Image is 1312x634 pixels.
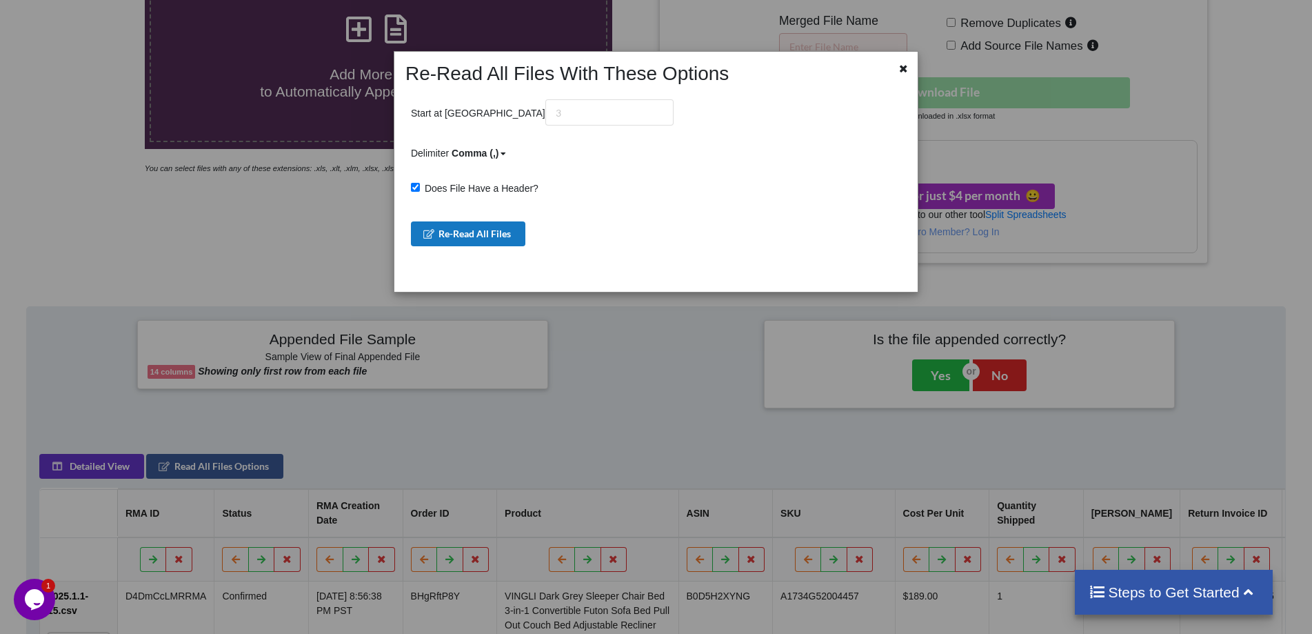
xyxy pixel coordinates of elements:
h2: Re-Read All Files With These Options [398,62,870,86]
div: Comma (,) [452,146,498,161]
input: 3 [545,99,674,126]
h4: Steps to Get Started [1089,584,1259,601]
span: Delimiter [411,148,508,159]
button: Re-Read All Files [411,221,526,246]
iframe: chat widget [14,579,58,620]
p: Start at [GEOGRAPHIC_DATA] [411,99,674,126]
span: Does File Have a Header? [420,183,538,194]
